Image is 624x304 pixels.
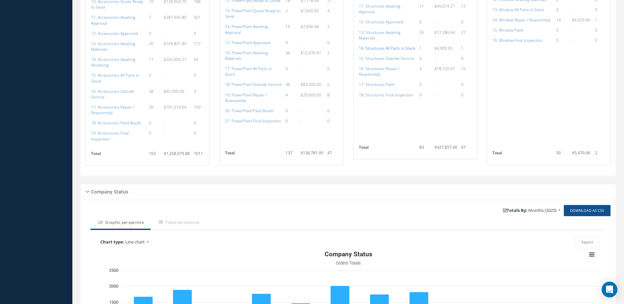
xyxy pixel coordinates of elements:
[593,15,607,25] td: 1
[325,48,339,63] td: 2
[325,79,339,89] td: 5
[325,148,339,161] td: 47
[284,38,299,48] td: 0
[492,38,542,43] a: 16. Window Final Inspection
[417,1,433,17] td: 11
[147,149,162,162] td: 163
[192,54,206,70] td: 59
[417,27,433,43] td: 35
[492,27,523,33] a: 15. Window Paint
[147,128,162,144] td: 0
[572,17,590,23] span: $4,920.06
[336,261,361,266] text: Orders Totals
[284,21,299,37] td: 19
[90,216,151,230] a: Graphic perspective
[572,7,573,13] span: -
[301,118,302,124] span: -
[435,45,453,51] span: $4,900.00
[459,90,473,100] td: 0
[435,30,455,35] span: $77,286.66
[151,216,206,230] a: Table perspective
[164,72,165,78] span: -
[459,142,473,156] td: 67
[147,102,162,118] td: 26
[225,108,274,114] a: 20. PowerPlant Paint Booth
[359,82,394,87] a: 17. Structures Paint
[459,27,473,43] td: 27
[435,56,436,61] span: -
[225,66,272,77] a: 17. PowerPlant All Parts in Stock
[284,63,299,79] td: 0
[225,92,267,103] a: 19. PowerPlant Repair / Reassembly
[602,282,617,297] div: Open Intercom Messenger
[91,41,135,52] a: 13. Accessories Awaiting Materials
[164,41,187,46] span: $169,831.85
[164,14,187,20] span: $387,945.80
[554,15,570,25] td: 14
[164,104,187,110] span: $161,214.04
[325,250,372,258] text: Company Status
[417,90,433,100] td: 0
[284,48,299,63] td: 36
[284,79,299,89] td: 36
[192,149,206,162] td: 1011
[192,128,206,144] td: 0
[225,8,281,19] a: 13. PowerPlant Quote Ready to Send
[301,40,302,45] span: -
[147,70,162,86] td: 0
[147,54,162,70] td: 11
[459,43,473,53] td: 1
[147,12,162,28] td: 7
[284,6,299,21] td: 2
[435,92,436,98] span: -
[325,6,339,21] td: 4
[225,82,282,87] a: 18. PowerPlant Outside Service
[357,142,418,156] th: Total
[490,148,554,161] th: Total
[492,17,551,23] a: 14. Window Repair / Reassembly
[164,57,187,62] span: $242,956.21
[325,63,339,79] td: 0
[91,14,135,26] a: 11. Accessories Awaiting Approval
[89,187,128,195] h5: Company Status
[91,104,134,115] a: 17. Accessories Repair / Reassembly
[301,24,319,29] span: $7,836.44
[435,19,436,25] span: -
[192,28,206,38] td: 0
[359,45,415,51] a: 14. Structures All Parts in Stock
[459,63,473,79] td: 10
[417,53,433,63] td: 0
[164,120,165,126] span: -
[435,82,436,87] span: -
[572,27,573,33] span: -
[325,106,339,116] td: 0
[225,118,281,124] a: 21. PowerPlant Final Inspection
[225,50,268,61] a: 16. PowerPlant Awaiting Materials
[587,250,596,259] button: View chart menu, Company Status
[147,118,162,128] td: 0
[147,86,162,102] td: 36
[417,63,433,79] td: 4
[164,31,165,36] span: -
[593,5,607,15] td: 0
[91,89,135,100] a: 16. Accessories Outside Service
[91,72,139,84] a: 15. Accessories All Parts in Stock
[459,53,473,63] td: 0
[192,12,206,28] td: 351
[459,79,473,89] td: 0
[301,150,323,156] span: $136,781.95
[223,148,284,161] th: Total
[109,268,118,273] text: 2500
[554,148,570,161] td: 50
[593,25,607,35] td: 0
[91,130,129,141] a: 19. Accessories Final Inspection
[192,86,206,102] td: 3
[301,108,302,114] span: -
[492,7,544,13] a: 13. Window All Parts in Stock
[528,207,557,213] span: Months (2025)
[301,66,302,71] span: -
[417,79,433,89] td: 0
[459,1,473,17] td: 12
[572,150,590,156] span: $5,470.06
[325,38,339,48] td: 0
